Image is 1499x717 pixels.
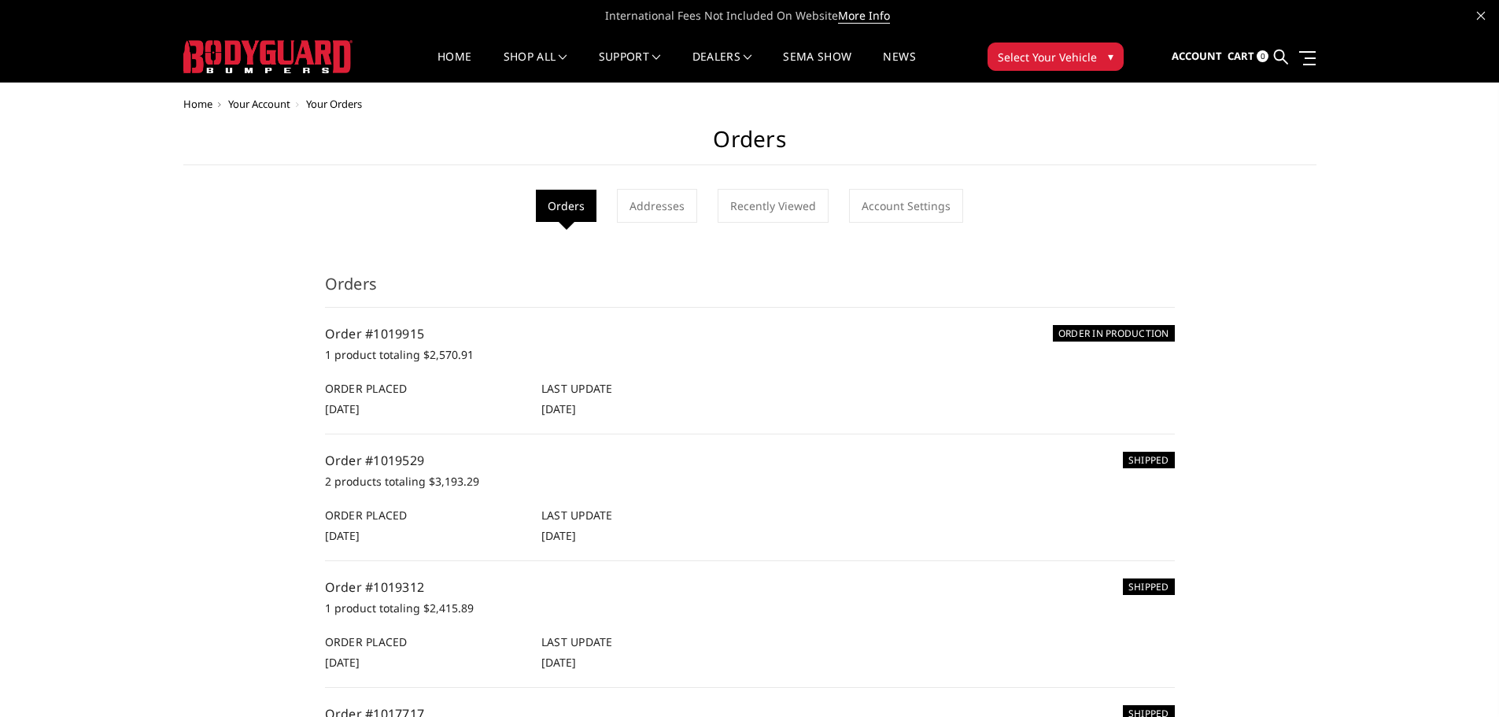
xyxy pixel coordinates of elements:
[325,325,425,342] a: Order #1019915
[183,126,1316,165] h1: Orders
[325,599,1175,618] p: 1 product totaling $2,415.89
[325,346,1175,364] p: 1 product totaling $2,570.91
[541,655,576,670] span: [DATE]
[306,97,362,111] span: Your Orders
[1228,49,1254,63] span: Cart
[838,8,890,24] a: More Info
[1228,35,1268,78] a: Cart 0
[325,472,1175,491] p: 2 products totaling $3,193.29
[438,51,471,82] a: Home
[183,97,212,111] a: Home
[1172,35,1222,78] a: Account
[183,40,353,73] img: BODYGUARD BUMPERS
[541,528,576,543] span: [DATE]
[325,507,525,523] h6: Order Placed
[1123,578,1175,595] h6: SHIPPED
[1172,49,1222,63] span: Account
[541,380,741,397] h6: Last Update
[541,634,741,650] h6: Last Update
[536,190,596,222] li: Orders
[599,51,661,82] a: Support
[1053,325,1175,342] h6: ORDER IN PRODUCTION
[718,189,829,223] a: Recently Viewed
[883,51,915,82] a: News
[617,189,697,223] a: Addresses
[988,43,1124,71] button: Select Your Vehicle
[541,401,576,416] span: [DATE]
[228,97,290,111] a: Your Account
[998,49,1097,65] span: Select Your Vehicle
[325,452,425,469] a: Order #1019529
[325,401,360,416] span: [DATE]
[1108,48,1113,65] span: ▾
[504,51,567,82] a: shop all
[325,634,525,650] h6: Order Placed
[325,578,425,596] a: Order #1019312
[783,51,851,82] a: SEMA Show
[849,189,963,223] a: Account Settings
[1257,50,1268,62] span: 0
[325,655,360,670] span: [DATE]
[1123,452,1175,468] h6: SHIPPED
[692,51,752,82] a: Dealers
[1420,641,1499,717] iframe: Chat Widget
[325,272,1175,308] h3: Orders
[541,507,741,523] h6: Last Update
[325,380,525,397] h6: Order Placed
[325,528,360,543] span: [DATE]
